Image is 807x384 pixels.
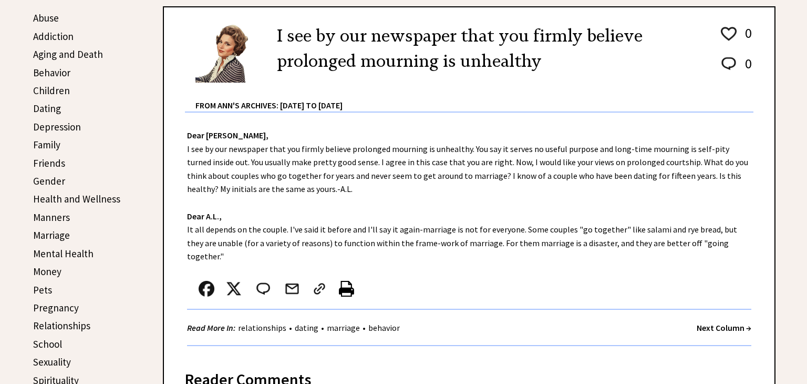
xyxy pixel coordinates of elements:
[235,322,289,333] a: relationships
[33,175,65,187] a: Gender
[33,102,61,115] a: Dating
[697,322,751,333] a: Next Column →
[33,48,103,60] a: Aging and Death
[187,322,235,333] strong: Read More In:
[33,138,60,151] a: Family
[719,25,738,43] img: heart_outline%201.png
[33,265,61,278] a: Money
[33,84,70,97] a: Children
[187,321,402,335] div: • • •
[33,211,70,224] a: Manners
[719,55,738,72] img: message_round%202.png
[33,12,59,24] a: Abuse
[33,356,71,368] a: Sexuality
[187,211,222,221] strong: Dear A.L.,
[292,322,321,333] a: dating
[33,193,120,205] a: Health and Wellness
[33,120,81,133] a: Depression
[740,24,752,54] td: 0
[33,247,94,260] a: Mental Health
[324,322,363,333] a: marriage
[33,157,65,169] a: Friends
[195,84,753,112] div: From Ann's Archives: [DATE] to [DATE]
[164,113,774,357] div: I see by our newspaper that you firmly believe prolonged mourning is unhealthy. You say it serves...
[254,281,272,297] img: message_round%202.png
[195,23,261,83] img: Ann6%20v2%20small.png
[366,322,402,333] a: behavior
[33,30,74,43] a: Addiction
[33,229,70,241] a: Marriage
[33,319,90,332] a: Relationships
[312,281,327,297] img: link_02.png
[339,281,354,297] img: printer%20icon.png
[187,130,268,140] strong: Dear [PERSON_NAME],
[199,281,214,297] img: facebook.png
[33,66,70,79] a: Behavior
[740,55,752,83] td: 0
[277,23,703,74] h2: I see by our newspaper that you firmly believe prolonged mourning is unhealthy
[33,338,62,350] a: School
[284,281,300,297] img: mail.png
[33,301,79,314] a: Pregnancy
[226,281,242,297] img: x_small.png
[33,284,52,296] a: Pets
